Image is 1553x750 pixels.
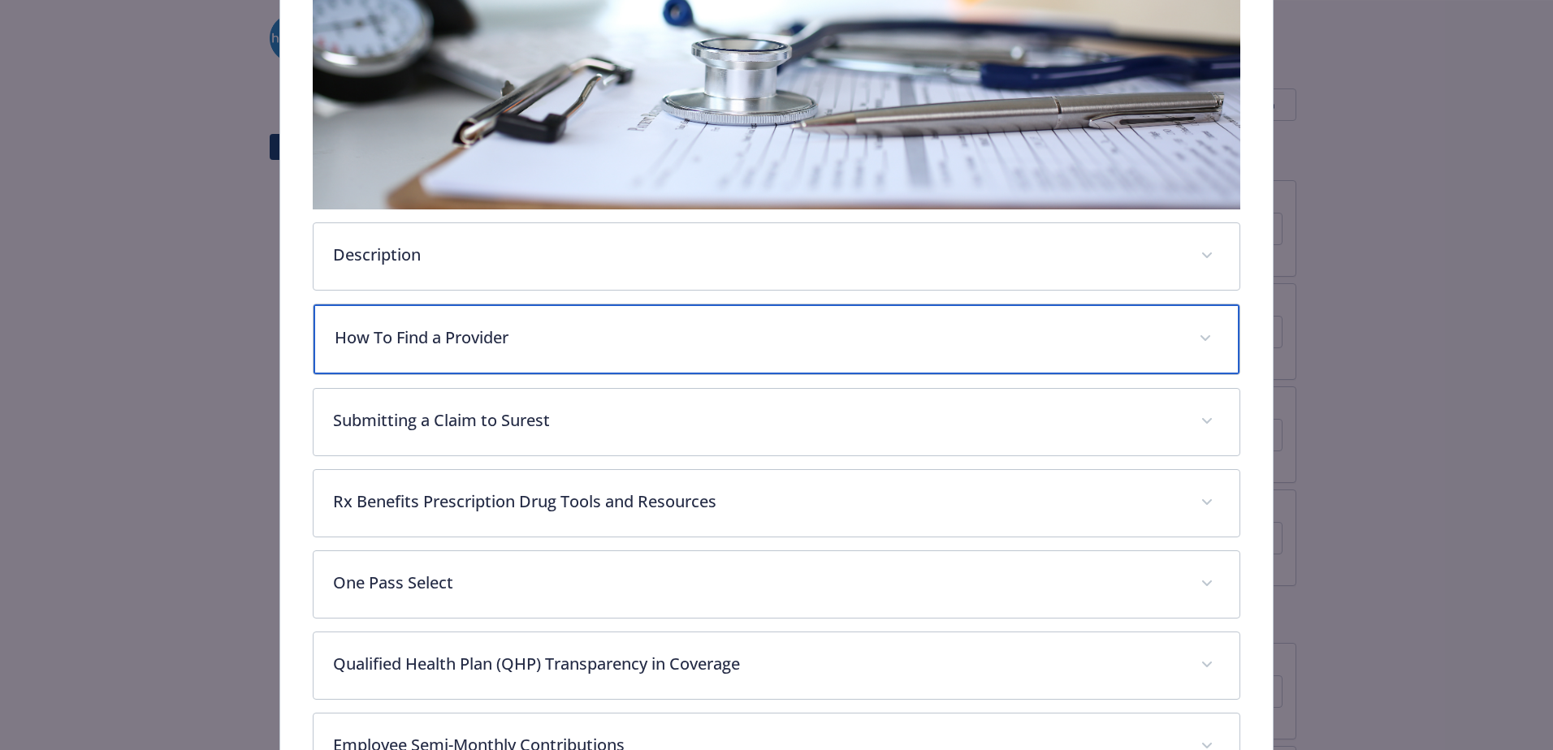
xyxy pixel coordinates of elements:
p: One Pass Select [333,571,1181,595]
div: How To Find a Provider [314,304,1239,374]
p: Rx Benefits Prescription Drug Tools and Resources [333,489,1181,514]
div: Qualified Health Plan (QHP) Transparency in Coverage [314,632,1239,699]
div: One Pass Select [314,551,1239,618]
p: How To Find a Provider [335,325,1179,350]
p: Qualified Health Plan (QHP) Transparency in Coverage [333,652,1181,676]
p: Description [333,243,1181,267]
div: Submitting a Claim to Surest [314,389,1239,455]
div: Description [314,223,1239,290]
p: Submitting a Claim to Surest [333,408,1181,433]
div: Rx Benefits Prescription Drug Tools and Resources [314,470,1239,537]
